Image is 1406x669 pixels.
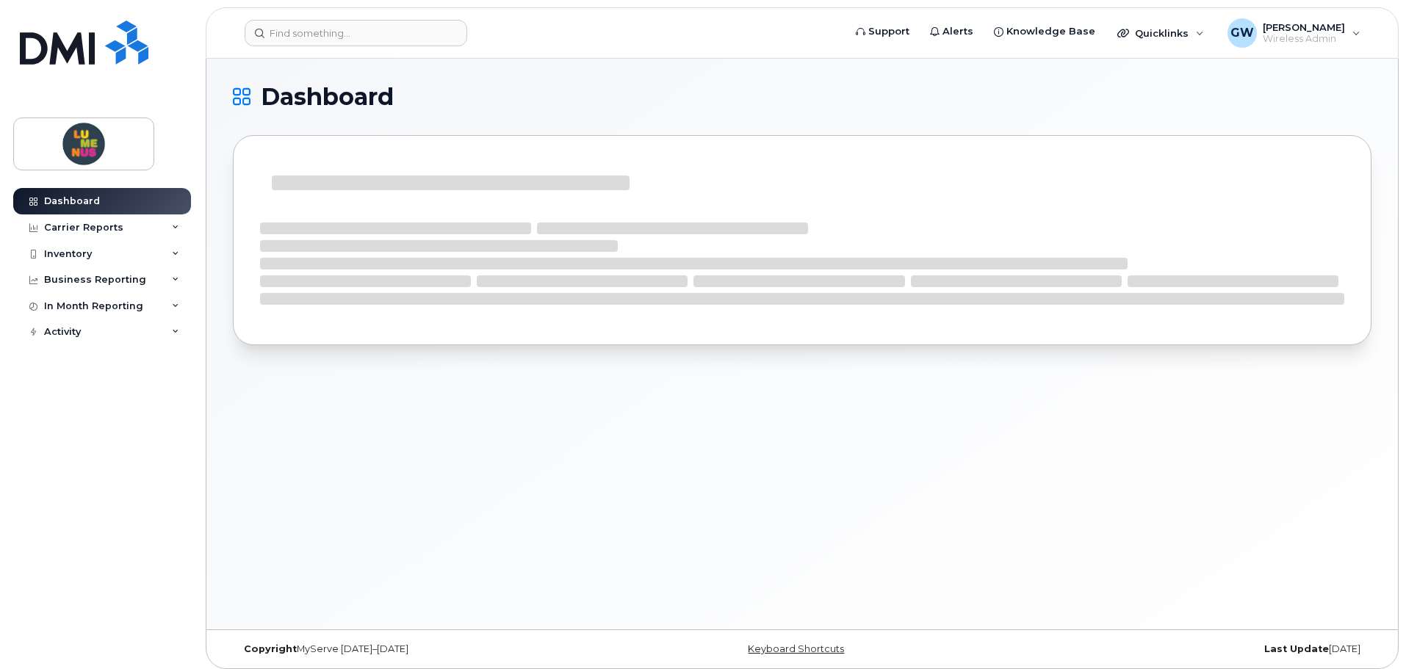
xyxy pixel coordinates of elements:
strong: Copyright [244,643,297,654]
span: Dashboard [261,86,394,108]
strong: Last Update [1264,643,1329,654]
a: Keyboard Shortcuts [748,643,844,654]
div: [DATE] [992,643,1371,655]
div: MyServe [DATE]–[DATE] [233,643,613,655]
